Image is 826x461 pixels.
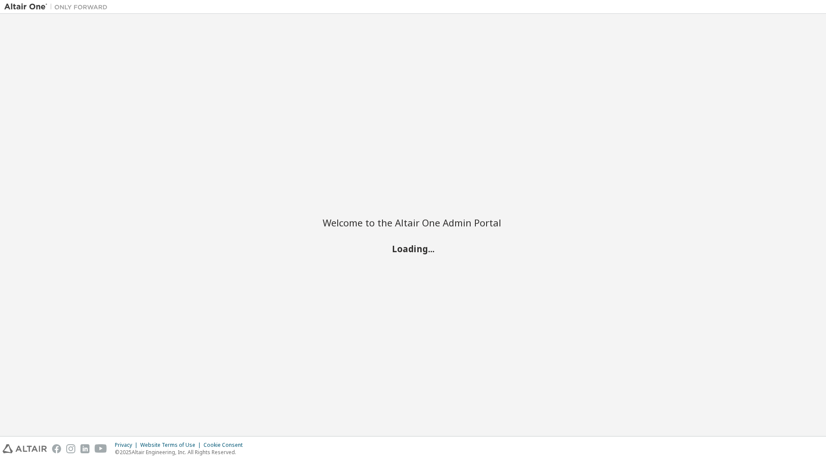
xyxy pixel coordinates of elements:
img: youtube.svg [95,444,107,453]
img: altair_logo.svg [3,444,47,453]
img: linkedin.svg [80,444,89,453]
p: © 2025 Altair Engineering, Inc. All Rights Reserved. [115,449,248,456]
div: Privacy [115,442,140,449]
h2: Loading... [323,243,503,254]
img: facebook.svg [52,444,61,453]
div: Cookie Consent [203,442,248,449]
div: Website Terms of Use [140,442,203,449]
img: Altair One [4,3,112,11]
img: instagram.svg [66,444,75,453]
h2: Welcome to the Altair One Admin Portal [323,217,503,229]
